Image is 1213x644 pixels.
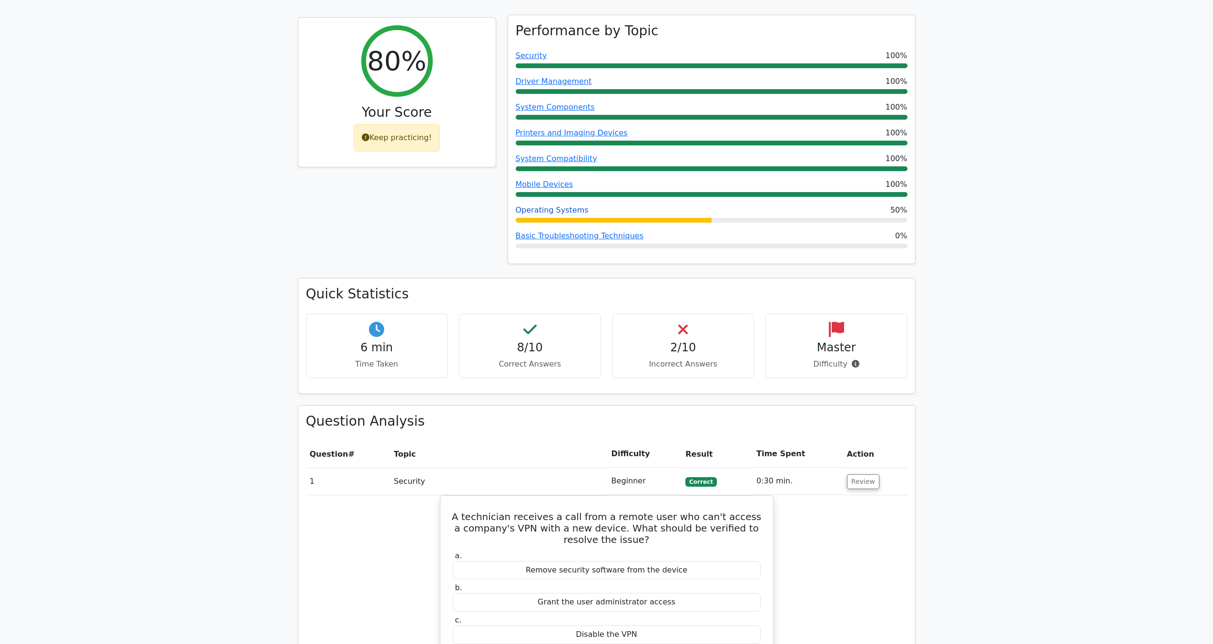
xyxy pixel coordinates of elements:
th: Topic [390,440,607,468]
td: Beginner [608,468,682,495]
a: Printers and Imaging Devices [516,128,628,137]
span: 100% [886,179,907,190]
h4: 8/10 [467,341,593,355]
p: Correct Answers [467,358,593,370]
th: Difficulty [608,440,682,468]
td: Security [390,468,607,495]
a: Security [516,51,547,60]
span: b. [455,583,462,592]
h3: Question Analysis [306,413,907,429]
h3: Performance by Topic [516,23,659,39]
div: Grant the user administrator access [453,593,761,612]
h2: 80% [367,45,426,77]
a: Basic Troubleshooting Techniques [516,231,644,240]
h3: Your Score [306,104,488,121]
th: # [306,440,390,468]
h3: Quick Statistics [306,286,907,302]
p: Difficulty [774,358,899,370]
div: Disable the VPN [453,625,761,644]
div: Keep practicing! [354,124,440,152]
a: Driver Management [516,77,592,86]
th: Action [843,440,907,468]
th: Time Spent [753,440,843,468]
h5: A technician receives a call from a remote user who can't access a company's VPN with a new devic... [452,511,762,545]
h4: 6 min [314,341,440,355]
td: 0:30 min. [753,468,843,495]
p: Incorrect Answers [621,358,746,370]
th: Result [682,440,753,468]
h4: Master [774,341,899,355]
span: c. [455,615,462,624]
span: 100% [886,50,907,61]
span: 0% [895,230,907,242]
p: Time Taken [314,358,440,370]
td: 1 [306,468,390,495]
a: System Components [516,102,595,112]
a: Mobile Devices [516,180,573,189]
span: 100% [886,76,907,87]
div: Remove security software from the device [453,561,761,580]
span: 100% [886,153,907,164]
button: Review [847,474,879,489]
a: System Compatibility [516,154,597,163]
span: 50% [890,204,907,216]
span: a. [455,551,462,560]
span: Correct [685,477,716,487]
h4: 2/10 [621,341,746,355]
span: 100% [886,127,907,139]
a: Operating Systems [516,205,589,215]
span: Question [310,450,348,459]
span: 100% [886,102,907,113]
